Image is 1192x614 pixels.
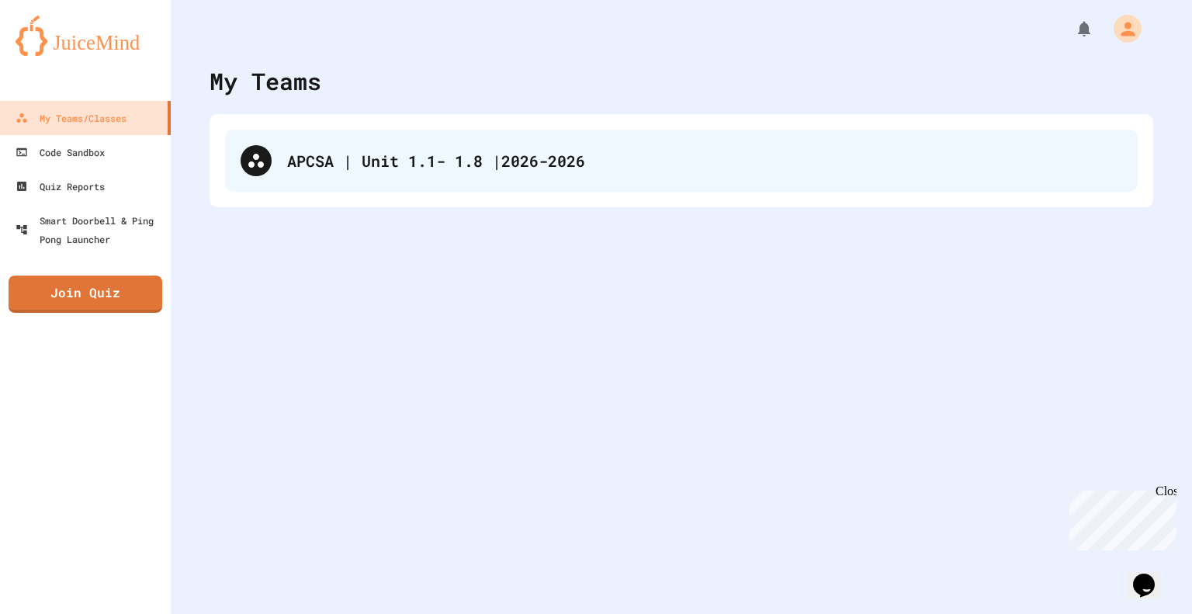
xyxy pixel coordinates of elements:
div: My Teams [210,64,321,99]
div: My Notifications [1046,16,1097,42]
div: Chat with us now!Close [6,6,107,99]
iframe: chat widget [1063,484,1176,550]
div: My Account [1097,11,1145,47]
img: logo-orange.svg [16,16,155,56]
div: Quiz Reports [16,177,105,196]
div: Smart Doorbell & Ping Pong Launcher [16,211,165,248]
div: APCSA | Unit 1.1- 1.8 |2026-2026 [287,149,1122,172]
a: Join Quiz [9,276,162,313]
div: Code Sandbox [16,143,105,161]
iframe: chat widget [1127,552,1176,598]
div: APCSA | Unit 1.1- 1.8 |2026-2026 [225,130,1138,192]
div: My Teams/Classes [16,109,126,127]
